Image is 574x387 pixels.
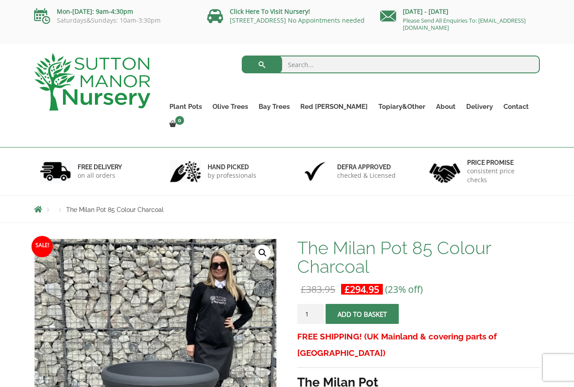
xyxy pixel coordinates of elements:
h3: FREE SHIPPING! (UK Mainland & covering parts of [GEOGRAPHIC_DATA]) [297,328,540,361]
img: logo [34,53,150,111]
span: (23% off) [385,283,423,295]
a: Bay Trees [253,100,295,113]
input: Product quantity [297,304,324,324]
button: Add to basket [326,304,399,324]
p: consistent price checks [467,167,535,184]
img: 4.jpg [429,158,460,185]
h6: Price promise [467,159,535,167]
a: Delivery [461,100,498,113]
h1: The Milan Pot 85 Colour Charcoal [297,239,540,276]
p: Saturdays&Sundays: 10am-3:30pm [34,17,194,24]
p: checked & Licensed [337,171,396,180]
span: £ [345,283,350,295]
a: About [431,100,461,113]
bdi: 383.95 [301,283,335,295]
a: Olive Trees [207,100,253,113]
a: Plant Pots [164,100,207,113]
a: View full-screen image gallery [255,245,271,261]
a: [STREET_ADDRESS] No Appointments needed [230,16,365,24]
p: by professionals [208,171,256,180]
img: 1.jpg [40,160,71,183]
h6: Defra approved [337,163,396,171]
nav: Breadcrumbs [34,206,540,213]
bdi: 294.95 [345,283,379,295]
p: [DATE] - [DATE] [380,6,540,17]
a: Please Send All Enquiries To: [EMAIL_ADDRESS][DOMAIN_NAME] [403,16,526,32]
a: Topiary&Other [373,100,431,113]
input: Search... [242,56,540,73]
a: Contact [498,100,534,113]
span: The Milan Pot 85 Colour Charcoal [66,206,164,213]
img: 3.jpg [299,160,330,183]
p: on all orders [78,171,122,180]
h6: hand picked [208,163,256,171]
h6: FREE DELIVERY [78,163,122,171]
a: 0 [164,118,187,131]
span: Sale! [31,236,53,257]
p: Mon-[DATE]: 9am-4:30pm [34,6,194,17]
span: £ [301,283,306,295]
img: 2.jpg [170,160,201,183]
span: 0 [175,116,184,125]
a: Click Here To Visit Nursery! [230,7,310,16]
a: Red [PERSON_NAME] [295,100,373,113]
